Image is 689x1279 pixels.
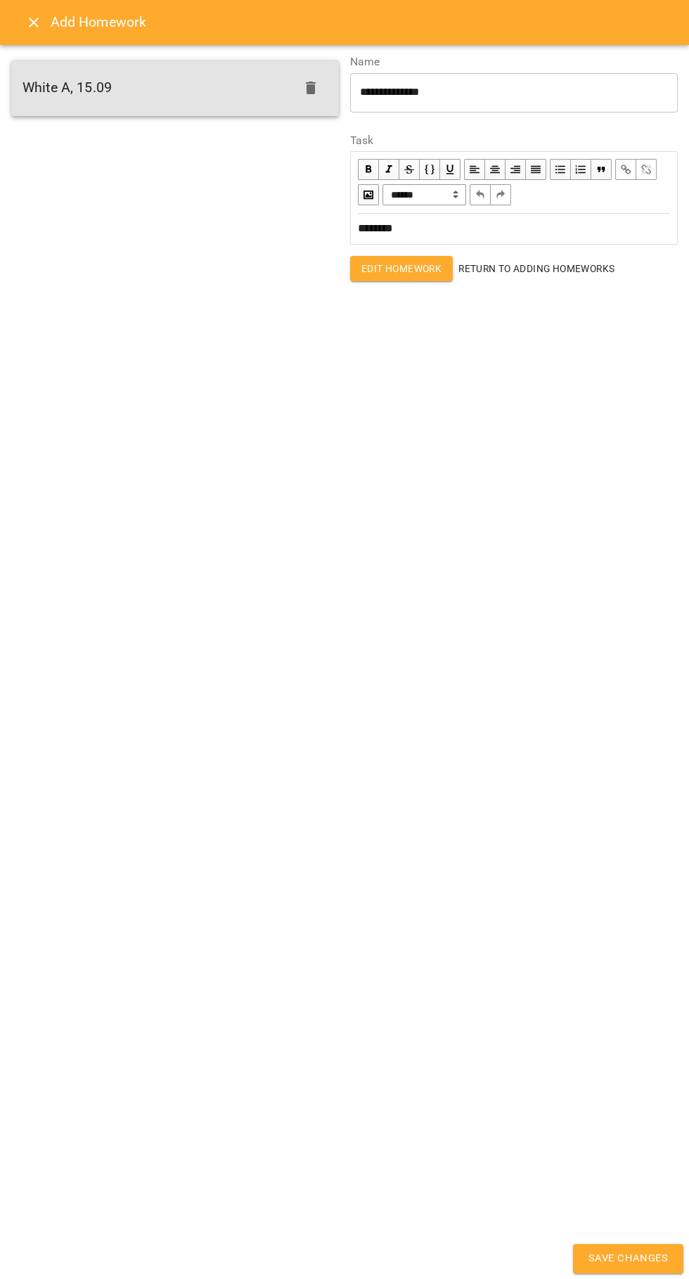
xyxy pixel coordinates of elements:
[17,6,51,39] button: Close
[571,159,591,180] button: OL
[420,159,440,180] button: Monospace
[573,1244,683,1273] button: Save Changes
[22,77,112,98] h6: White A, 15.09
[491,184,511,205] button: Redo
[382,184,466,205] select: Block type
[51,11,147,33] h6: Add Homework
[591,159,612,180] button: Blockquote
[526,159,546,180] button: Align Justify
[470,184,491,205] button: Undo
[506,159,526,180] button: Align Right
[358,159,379,180] button: Bold
[615,159,636,180] button: Link
[550,159,571,180] button: UL
[350,135,678,146] label: Task
[458,260,614,277] span: Return to adding homeworks
[358,184,379,205] button: Image
[361,260,442,277] span: Edit Homework
[440,159,461,180] button: Underline
[636,159,657,180] button: Remove Link
[350,56,678,68] label: Name
[379,159,399,180] button: Italic
[399,159,420,180] button: Strikethrough
[588,1249,668,1268] span: Save Changes
[350,256,453,281] button: Edit Homework
[453,256,620,281] button: Return to adding homeworks
[382,184,466,205] span: Normal
[485,159,506,180] button: Align Center
[464,159,485,180] button: Align Left
[352,214,676,243] div: Edit text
